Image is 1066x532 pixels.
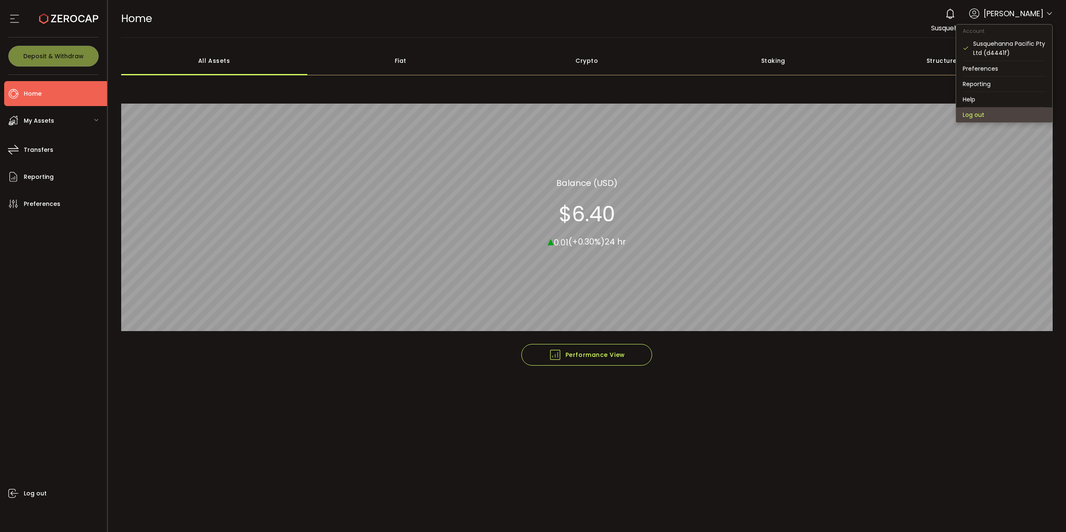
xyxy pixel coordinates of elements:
span: 24 hr [605,236,626,247]
div: Crypto [494,46,680,75]
div: Susquehanna Pacific Pty Ltd (d4441f) [973,39,1046,57]
li: Preferences [956,61,1052,76]
span: Transfers [24,144,53,156]
div: Staking [680,46,867,75]
li: Log out [956,107,1052,122]
span: 0.01 [554,236,568,248]
span: Susquehanna Pacific Pty Ltd (d4441f) [931,23,1053,33]
button: Deposit & Withdraw [8,46,99,67]
span: (+0.30%) [568,236,605,247]
span: Reporting [24,171,54,183]
span: My Assets [24,115,54,127]
div: Fiat [307,46,494,75]
span: Deposit & Withdraw [23,53,84,59]
div: Structured Products [867,46,1053,75]
section: Balance (USD) [556,176,618,189]
span: Home [121,11,152,26]
button: Performance View [521,344,652,366]
span: Performance View [549,349,625,361]
span: Home [24,88,42,100]
li: Help [956,92,1052,107]
span: Preferences [24,198,60,210]
span: Account [956,27,991,35]
span: Log out [24,487,47,500]
div: All Assets [121,46,308,75]
span: ▴ [548,232,554,250]
iframe: Chat Widget [969,442,1066,532]
span: [PERSON_NAME] [984,8,1044,19]
section: $6.40 [559,201,615,226]
li: Reporting [956,77,1052,92]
